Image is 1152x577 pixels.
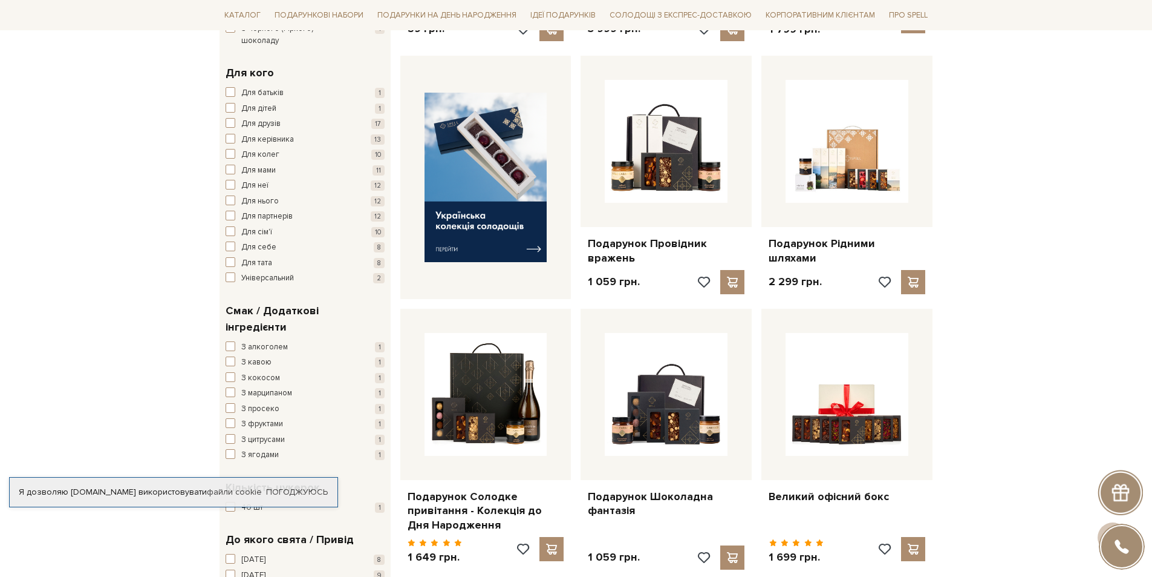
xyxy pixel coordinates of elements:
[241,403,279,415] span: З просеко
[226,403,385,415] button: З просеко 1
[375,88,385,98] span: 1
[588,550,640,564] p: 1 059 грн.
[241,341,288,354] span: З алкоголем
[241,23,351,47] span: З Чорного (Гіркого) шоколаду
[241,226,272,239] span: Для сім'ї
[375,404,385,414] span: 1
[226,149,385,161] button: Для колег 10
[226,502,385,514] button: 40 шт 1
[761,5,880,25] a: Корпоративним клієнтам
[374,555,385,565] span: 8
[226,532,354,548] span: До якого свята / Привід
[769,490,925,504] a: Великий офісний бокс
[226,180,385,192] button: Для неї 12
[241,196,279,208] span: Для нього
[588,275,640,289] p: 1 059 грн.
[226,387,385,400] button: З марципаном 1
[408,550,463,564] p: 1 649 грн.
[241,87,284,99] span: Для батьків
[226,196,385,208] button: Для нього 12
[241,502,263,514] span: 40 шт
[226,118,385,130] button: Для друзів 17
[226,87,385,99] button: Для батьків 1
[241,554,265,566] span: [DATE]
[375,450,385,460] span: 1
[241,103,276,115] span: Для дітей
[207,487,262,497] a: файли cookie
[226,554,385,566] button: [DATE] 8
[226,272,385,285] button: Універсальний 2
[226,257,385,269] button: Для тата 8
[226,372,385,384] button: З кокосом 1
[769,550,824,564] p: 1 699 грн.
[10,487,337,498] div: Я дозволяю [DOMAIN_NAME] використовувати
[241,149,279,161] span: Для колег
[373,6,521,25] span: Подарунки на День народження
[226,434,385,446] button: З цитрусами 1
[605,5,757,25] a: Солодощі з експрес-доставкою
[375,342,385,352] span: 1
[371,119,385,129] span: 17
[226,23,385,47] button: З Чорного (Гіркого) шоколаду 1
[226,357,385,369] button: З кавою 1
[371,180,385,191] span: 12
[241,357,272,369] span: З кавою
[241,118,281,130] span: Для друзів
[375,503,385,513] span: 1
[884,6,932,25] span: Про Spell
[241,165,276,177] span: Для мами
[226,165,385,177] button: Для мами 11
[371,196,385,206] span: 12
[226,303,382,335] span: Смак / Додаткові інгредієнти
[241,418,283,430] span: З фруктами
[226,242,385,254] button: Для себе 8
[241,134,294,146] span: Для керівника
[374,258,385,268] span: 8
[375,388,385,398] span: 1
[241,434,285,446] span: З цитрусами
[769,237,925,265] a: Подарунок Рідними шляхами
[226,103,385,115] button: Для дітей 1
[226,449,385,461] button: З ягодами 1
[241,257,272,269] span: Для тата
[375,373,385,383] span: 1
[241,180,268,192] span: Для неї
[425,93,547,263] img: banner
[588,490,744,518] a: Подарунок Шоколадна фантазія
[375,435,385,445] span: 1
[371,211,385,222] span: 12
[226,226,385,239] button: Для сім'ї 10
[408,490,564,532] a: Подарунок Солодке привітання - Колекція до Дня Народження
[375,357,385,368] span: 1
[241,211,293,223] span: Для партнерів
[241,242,276,254] span: Для себе
[374,242,385,252] span: 8
[226,134,385,146] button: Для керівника 13
[226,65,274,81] span: Для кого
[373,165,385,176] span: 11
[270,6,368,25] span: Подарункові набори
[371,227,385,237] span: 10
[226,211,385,223] button: Для партнерів 12
[526,6,600,25] span: Ідеї подарунків
[371,134,385,145] span: 13
[241,272,294,285] span: Універсальний
[266,487,328,498] a: Погоджуюсь
[220,6,265,25] span: Каталог
[375,104,385,114] span: 1
[241,449,279,461] span: З ягодами
[371,150,385,160] span: 10
[226,341,385,354] button: З алкоголем 1
[373,273,385,283] span: 2
[241,372,280,384] span: З кокосом
[769,275,822,289] p: 2 299 грн.
[226,418,385,430] button: З фруктами 1
[375,419,385,429] span: 1
[588,237,744,265] a: Подарунок Провідник вражень
[241,387,292,400] span: З марципаном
